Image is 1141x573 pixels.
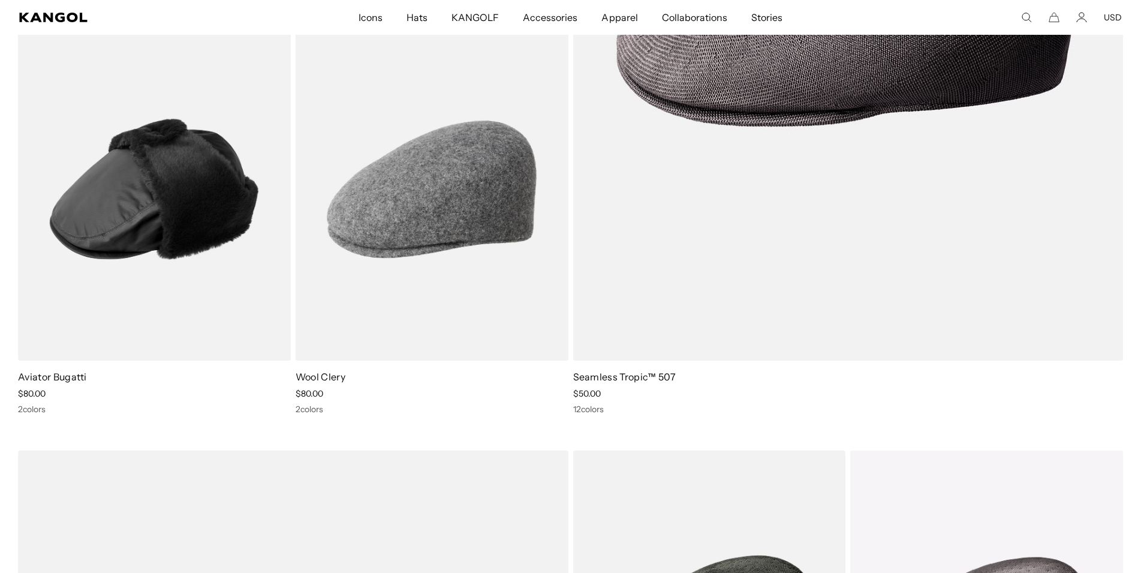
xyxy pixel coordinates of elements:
[296,371,345,383] a: Wool Clery
[19,13,237,22] a: Kangol
[18,18,291,361] img: Aviator Bugatti
[296,388,323,399] span: $80.00
[18,404,291,415] div: 2 colors
[1104,12,1122,23] button: USD
[18,388,46,399] span: $80.00
[573,371,676,383] a: Seamless Tropic™ 507
[1076,12,1087,23] a: Account
[296,18,568,361] img: Wool Clery
[18,371,87,383] a: Aviator Bugatti
[296,404,568,415] div: 2 colors
[1021,12,1032,23] summary: Search here
[573,404,1124,415] div: 12 colors
[1049,12,1059,23] button: Cart
[573,388,601,399] span: $50.00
